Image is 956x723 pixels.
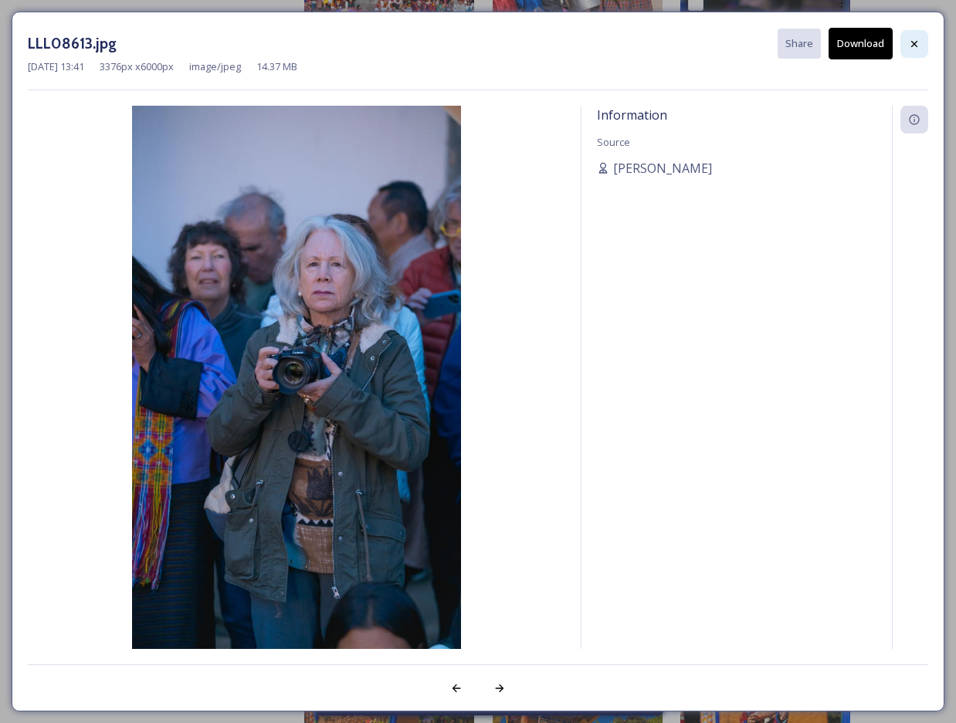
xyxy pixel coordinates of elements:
span: Information [597,106,667,123]
button: Download [829,28,893,59]
span: [DATE] 13:41 [28,59,84,74]
h3: LLL08613.jpg [28,32,117,55]
span: image/jpeg [189,59,241,74]
span: 3376 px x 6000 px [100,59,174,74]
span: Source [597,135,630,149]
img: LLL08613.jpg [28,106,565,690]
span: [PERSON_NAME] [613,159,712,177]
button: Share [778,29,821,59]
span: 14.37 MB [256,59,297,74]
